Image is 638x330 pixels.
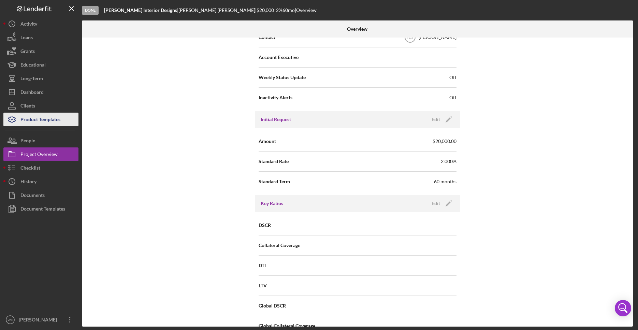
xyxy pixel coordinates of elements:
[3,17,78,31] button: Activity
[3,113,78,126] button: Product Templates
[3,313,78,327] button: WF[PERSON_NAME]
[282,8,295,13] div: 60 mo
[276,8,282,13] div: 2 %
[259,302,286,309] span: Global DSCR
[259,322,315,329] span: Global Collateral Coverage
[615,300,631,316] div: Open Intercom Messenger
[432,114,440,125] div: Edit
[3,44,78,58] button: Grants
[20,175,37,190] div: History
[20,44,35,60] div: Grants
[449,74,456,81] span: Off
[3,99,78,113] button: Clients
[8,318,13,322] text: WF
[434,178,456,185] div: 60 months
[82,6,99,15] div: Done
[407,35,413,40] text: RS
[433,138,456,145] span: $20,000.00
[3,175,78,188] button: History
[427,198,454,209] button: Edit
[20,147,58,163] div: Project Overview
[259,222,271,229] span: DSCR
[178,8,257,13] div: [PERSON_NAME] [PERSON_NAME] |
[3,188,78,202] button: Documents
[3,72,78,85] button: Long-Term
[20,188,45,204] div: Documents
[20,58,46,73] div: Educational
[20,17,37,32] div: Activity
[3,161,78,175] button: Checklist
[3,31,78,44] button: Loans
[259,262,266,269] span: DTI
[20,31,33,46] div: Loans
[259,74,306,81] span: Weekly Status Update
[104,8,178,13] div: |
[20,113,60,128] div: Product Templates
[259,158,289,165] span: Standard Rate
[427,114,454,125] button: Edit
[20,85,44,101] div: Dashboard
[257,8,276,13] div: $20,000
[20,161,40,176] div: Checklist
[259,282,267,289] span: LTV
[449,94,456,101] span: Off
[259,138,276,145] span: Amount
[441,158,456,165] span: 2.000%
[3,202,78,216] button: Document Templates
[3,147,78,161] button: Project Overview
[17,313,61,328] div: [PERSON_NAME]
[259,178,290,185] span: Standard Term
[295,8,317,13] div: | Overview
[20,72,43,87] div: Long-Term
[432,198,440,209] div: Edit
[3,58,78,72] button: Educational
[20,99,35,114] div: Clients
[259,54,299,61] span: Account Executive
[20,202,65,217] div: Document Templates
[259,94,292,101] span: Inactivity Alerts
[3,134,78,147] button: People
[261,200,283,207] h3: Key Ratios
[261,116,291,123] h3: Initial Request
[20,134,35,149] div: People
[347,26,367,32] b: Overview
[259,242,300,249] span: Collateral Coverage
[3,85,78,99] button: Dashboard
[104,7,177,13] b: [PERSON_NAME] Interior Designs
